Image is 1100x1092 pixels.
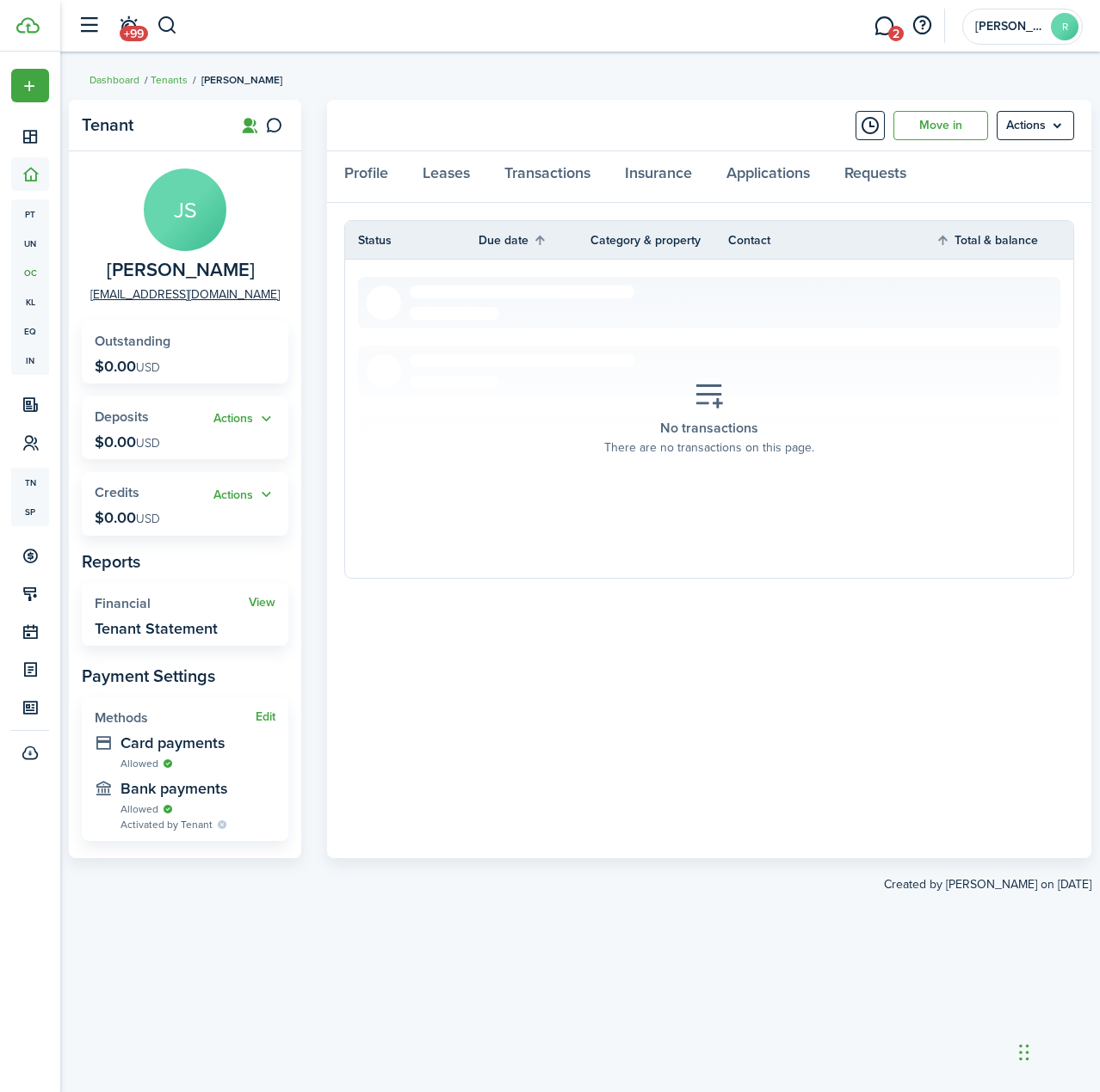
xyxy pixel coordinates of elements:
[213,485,275,505] button: Actions
[893,111,988,140] a: Move in
[121,780,275,797] widget-stats-description: Bank payments
[997,111,1074,140] button: Open menu
[82,549,288,574] panel-main-subtitle: Reports
[11,199,49,229] a: pt
[11,258,49,287] a: oc
[327,151,405,203] a: Profile
[256,710,275,724] button: Edit
[1014,1009,1100,1092] iframe: Chat Widget
[213,409,275,429] button: Open menu
[709,151,827,203] a: Applications
[11,69,49,102] button: Open menu
[157,11,178,40] button: Search
[11,497,49,526] a: sp
[95,620,218,637] widget-stats-description: Tenant Statement
[121,756,158,771] span: Allowed
[120,26,148,41] span: +99
[213,409,275,429] button: Actions
[95,482,139,502] span: Credits
[249,596,275,610] a: View
[16,17,40,34] img: TenantCloud
[144,169,226,251] avatar-text: JS
[907,11,936,40] button: Open resource center
[82,663,288,689] panel-main-subtitle: Payment Settings
[121,734,275,752] widget-stats-description: Card payments
[728,231,936,249] th: Contact
[590,231,728,249] th: Category & property
[1019,1027,1029,1078] div: Drag
[95,407,149,426] span: Deposits
[997,111,1074,140] menu-btn: Actions
[136,434,160,452] span: USD
[95,433,160,451] p: $0.00
[90,72,139,88] a: Dashboard
[604,439,814,457] placeholder-description: There are no transactions on this page.
[608,151,709,203] a: Insurance
[136,359,160,377] span: USD
[95,331,170,351] span: Outstanding
[856,111,885,140] button: Timeline
[11,346,49,375] a: in
[975,21,1044,33] span: Rebekah
[151,72,188,88] a: Tenants
[827,151,924,203] a: Requests
[136,510,160,528] span: USD
[888,26,904,41] span: 2
[95,509,160,526] p: $0.00
[868,4,900,48] a: Messaging
[213,485,275,505] button: Open menu
[121,817,213,832] span: Activated by Tenant
[487,151,608,203] a: Transactions
[1051,13,1078,40] avatar-text: R
[95,358,160,375] p: $0.00
[107,260,255,281] span: Jett Sawyer
[660,418,758,439] placeholder-title: No transactions
[479,230,590,250] th: Sort
[72,9,105,42] button: Open sidebar
[69,858,1091,893] created-at: Created by [PERSON_NAME] on [DATE]
[95,596,249,611] widget-stats-title: Financial
[936,230,1039,250] th: Sort
[405,151,487,203] a: Leases
[345,231,479,249] th: Status
[95,710,256,726] widget-stats-title: Methods
[11,287,49,316] a: kl
[82,115,219,135] panel-main-title: Tenant
[112,4,145,48] a: Notifications
[90,285,280,304] a: [EMAIL_ADDRESS][DOMAIN_NAME]
[11,316,49,346] a: eq
[11,468,49,497] a: tn
[11,229,49,258] a: un
[201,72,282,88] span: [PERSON_NAME]
[121,801,158,817] span: Allowed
